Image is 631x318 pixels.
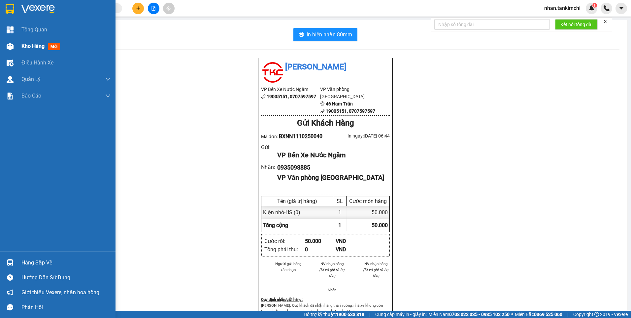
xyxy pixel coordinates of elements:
[279,133,322,139] span: BXNN1110250040
[21,273,111,283] div: Hướng dẫn sử dụng
[319,267,345,278] i: (Kí và ghi rõ họ tên)
[320,109,325,113] span: phone
[307,30,352,39] span: In biên nhận 80mm
[305,245,336,254] div: 0
[515,311,562,318] span: Miền Bắc
[21,25,47,34] span: Tổng Quan
[263,222,288,228] span: Tổng cộng
[163,3,175,14] button: aim
[336,312,364,317] strong: 1900 633 818
[372,222,388,228] span: 50.000
[132,3,144,14] button: plus
[136,6,141,11] span: plus
[375,311,427,318] span: Cung cấp máy in - giấy in:
[21,92,41,100] span: Báo cáo
[336,245,366,254] div: VND
[534,312,562,317] strong: 0369 525 060
[21,43,45,49] span: Kho hàng
[105,93,111,99] span: down
[48,43,60,50] span: mới
[21,302,111,312] div: Phản hồi
[320,101,325,106] span: environment
[7,76,14,83] img: warehouse-icon
[277,150,384,160] div: VP Bến Xe Nước Ngầm
[6,4,14,14] img: logo-vxr
[166,6,171,11] span: aim
[318,261,346,267] li: NV nhận hàng
[304,311,364,318] span: Hỗ trợ kỹ thuật:
[555,19,598,30] button: Kết nối tổng đài
[293,28,357,41] button: printerIn biên nhận 80mm
[277,173,384,183] div: VP Văn phòng [GEOGRAPHIC_DATA]
[261,61,284,84] img: logo.jpg
[335,198,345,204] div: SL
[325,132,390,139] div: In ngày: [DATE] 06:44
[263,209,300,216] span: Kiện nhỏ - HS (0)
[7,289,13,296] span: notification
[539,4,586,12] span: nhan.tankimchi
[7,274,13,281] span: question-circle
[615,3,627,14] button: caret-down
[305,237,336,245] div: 50.000
[261,297,390,302] div: Quy định nhận/gửi hàng :
[261,94,266,99] span: phone
[449,312,510,317] strong: 0708 023 035 - 0935 103 250
[7,259,14,266] img: warehouse-icon
[347,206,389,219] div: 50.000
[338,222,341,228] span: 1
[592,3,597,8] sup: 1
[21,258,111,268] div: Hàng sắp về
[603,19,608,24] span: close
[604,5,610,11] img: phone-icon
[151,6,156,11] span: file-add
[428,311,510,318] span: Miền Nam
[277,163,384,172] div: 0935098885
[362,261,390,267] li: NV nhận hàng
[267,94,316,99] b: 19005151, 0707597597
[333,206,347,219] div: 1
[434,19,550,30] input: Nhập số tổng đài
[21,75,41,83] span: Quản Lý
[320,86,379,100] li: VP Văn phòng [GEOGRAPHIC_DATA]
[261,86,320,93] li: VP Bến Xe Nước Ngầm
[326,101,353,106] b: 46 Nam Trân
[264,245,305,254] div: Tổng phải thu :
[594,312,599,317] span: copyright
[274,261,302,273] li: Người gửi hàng xác nhận
[618,5,624,11] span: caret-down
[589,5,595,11] img: icon-new-feature
[261,302,390,314] p: [PERSON_NAME]: Quý khách đã nhận hàng thành công, nhà xe không còn trách nhiệm về bảo quản hay đề...
[21,59,53,67] span: Điều hành xe
[261,117,390,130] div: Gửi Khách Hàng
[148,3,159,14] button: file-add
[560,21,592,28] span: Kết nối tổng đài
[511,313,513,316] span: ⚪️
[593,3,596,8] span: 1
[7,93,14,99] img: solution-icon
[369,311,370,318] span: |
[261,132,325,140] div: Mã đơn:
[261,163,277,171] div: Nhận :
[261,61,390,73] li: [PERSON_NAME]
[263,198,331,204] div: Tên (giá trị hàng)
[21,288,99,297] span: Giới thiệu Vexere, nhận hoa hồng
[336,237,366,245] div: VND
[264,237,305,245] div: Cước rồi :
[7,304,13,310] span: message
[299,32,304,38] span: printer
[7,26,14,33] img: dashboard-icon
[363,267,388,278] i: (Kí và ghi rõ họ tên)
[318,287,346,293] li: Nhân
[105,77,111,82] span: down
[7,60,14,66] img: warehouse-icon
[7,43,14,50] img: warehouse-icon
[261,143,277,151] div: Gửi :
[348,198,388,204] div: Cước món hàng
[326,108,375,114] b: 19005151, 0707597597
